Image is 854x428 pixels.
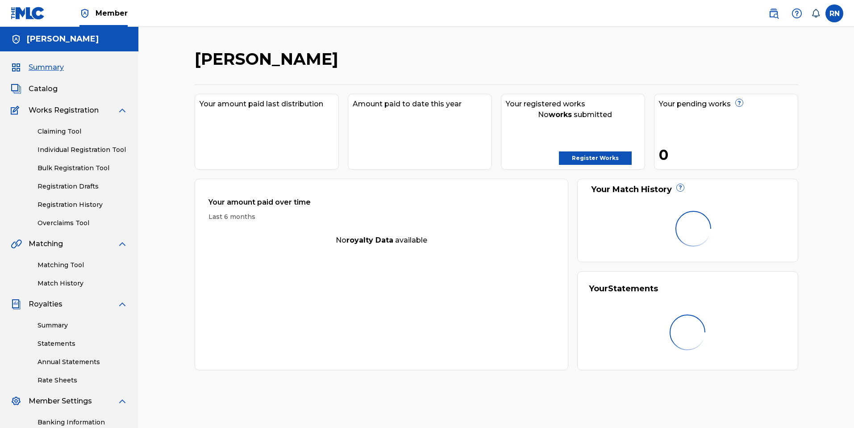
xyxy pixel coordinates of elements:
[37,321,128,330] a: Summary
[37,260,128,270] a: Matching Tool
[11,299,21,310] img: Royalties
[11,84,58,94] a: CatalogCatalog
[96,8,128,18] span: Member
[346,236,393,244] strong: royalty data
[117,396,128,407] img: expand
[117,299,128,310] img: expand
[208,212,555,222] div: Last 6 months
[559,151,632,165] a: Register Works
[11,62,64,73] a: SummarySummary
[37,339,128,348] a: Statements
[29,105,99,116] span: Works Registration
[792,8,802,19] img: help
[195,49,343,69] h2: [PERSON_NAME]
[11,84,21,94] img: Catalog
[671,206,716,251] img: preloader
[11,62,21,73] img: Summary
[27,34,99,44] h5: RUSSELL NOMER
[665,310,710,355] img: preloader
[353,99,492,109] div: Amount paid to date this year
[208,197,555,212] div: Your amount paid over time
[29,84,58,94] span: Catalog
[37,357,128,367] a: Annual Statements
[37,127,128,136] a: Claiming Tool
[29,396,92,407] span: Member Settings
[37,145,128,155] a: Individual Registration Tool
[11,34,21,45] img: Accounts
[11,239,22,249] img: Matching
[659,145,798,165] div: 0
[659,99,798,109] div: Your pending works
[117,105,128,116] img: expand
[200,99,338,109] div: Your amount paid last distribution
[11,396,21,407] img: Member Settings
[677,184,684,191] span: ?
[37,182,128,191] a: Registration Drafts
[29,239,63,249] span: Matching
[825,4,843,22] div: User Menu
[788,4,806,22] div: Help
[37,164,128,173] a: Bulk Registration Tool
[765,4,783,22] a: Public Search
[589,283,658,295] div: Your Statements
[589,184,787,196] div: Your Match History
[37,200,128,210] a: Registration History
[37,418,128,427] a: Banking Information
[506,109,645,120] div: No submitted
[37,376,128,385] a: Rate Sheets
[117,239,128,249] img: expand
[768,8,779,19] img: search
[37,218,128,228] a: Overclaims Tool
[11,105,22,116] img: Works Registration
[29,62,64,73] span: Summary
[736,99,743,106] span: ?
[11,7,45,20] img: MLC Logo
[506,99,645,109] div: Your registered works
[811,9,820,18] div: Notifications
[195,235,568,246] div: No available
[29,299,62,310] span: Royalties
[549,110,572,119] strong: works
[79,8,90,19] img: Top Rightsholder
[37,279,128,288] a: Match History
